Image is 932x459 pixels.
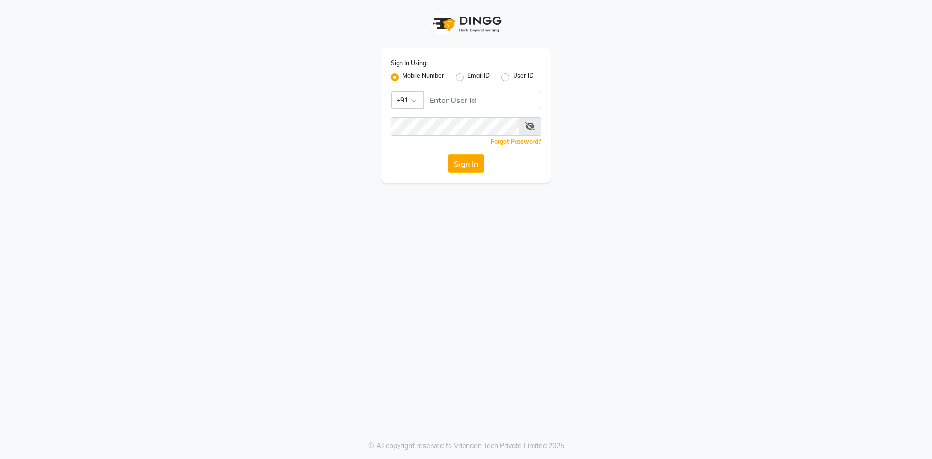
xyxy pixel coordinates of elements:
button: Sign In [448,154,484,173]
a: Forgot Password? [491,138,541,145]
label: Mobile Number [402,71,444,83]
label: Email ID [467,71,490,83]
input: Username [423,91,541,109]
input: Username [391,117,519,136]
img: logo1.svg [427,10,505,38]
label: User ID [513,71,533,83]
label: Sign In Using: [391,59,428,68]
